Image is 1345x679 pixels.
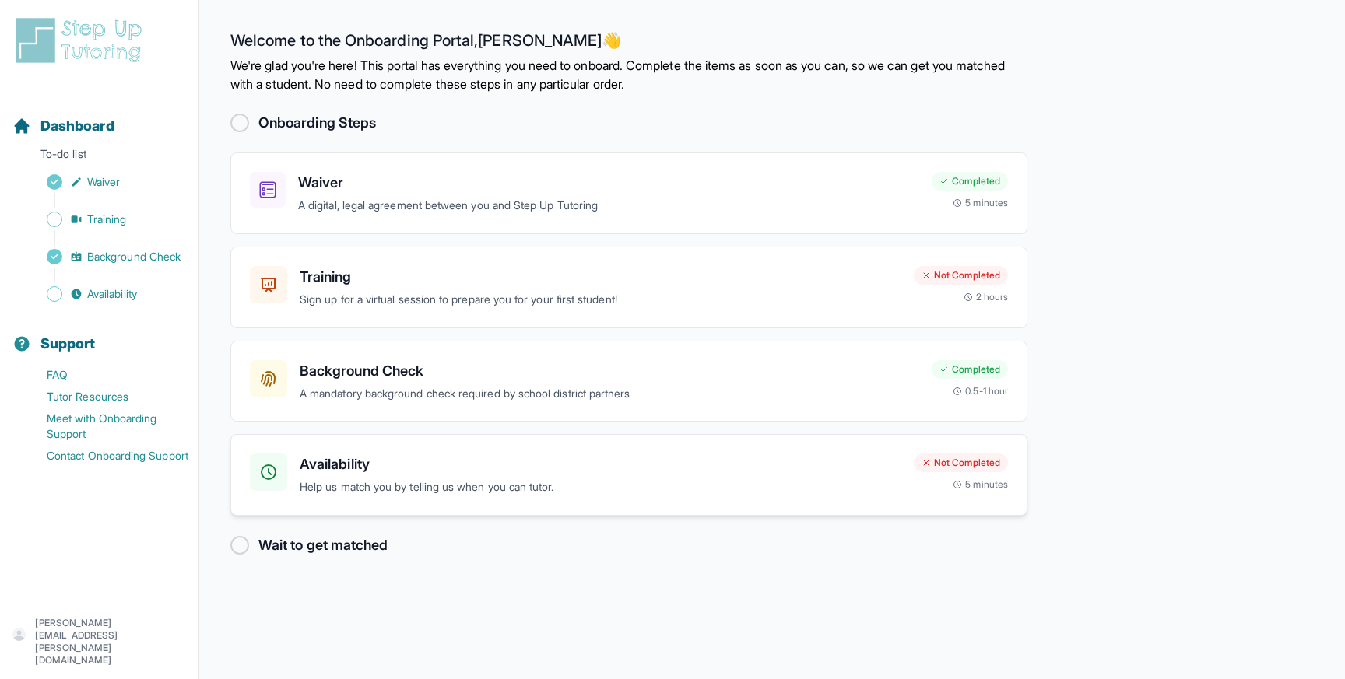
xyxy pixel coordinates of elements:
button: [PERSON_NAME][EMAIL_ADDRESS][PERSON_NAME][DOMAIN_NAME] [12,617,186,667]
span: Availability [87,286,137,302]
h2: Onboarding Steps [258,112,376,134]
a: Contact Onboarding Support [12,445,198,467]
a: AvailabilityHelp us match you by telling us when you can tutor.Not Completed5 minutes [230,434,1027,516]
button: Dashboard [6,90,192,143]
span: Training [87,212,127,227]
span: Waiver [87,174,120,190]
p: A digital, legal agreement between you and Step Up Tutoring [298,197,919,215]
a: Tutor Resources [12,386,198,408]
button: Support [6,308,192,361]
a: Background Check [12,246,198,268]
a: Training [12,208,198,230]
a: Dashboard [12,115,114,137]
div: Completed [932,360,1008,379]
h3: Training [300,266,901,288]
a: FAQ [12,364,198,386]
h3: Background Check [300,360,919,382]
a: WaiverA digital, legal agreement between you and Step Up TutoringCompleted5 minutes [230,152,1027,234]
a: Meet with Onboarding Support [12,408,198,445]
h3: Availability [300,453,901,475]
h3: Waiver [298,172,919,194]
p: Help us match you by telling us when you can tutor. [300,478,901,496]
h2: Welcome to the Onboarding Portal, [PERSON_NAME] 👋 [230,31,1027,56]
p: [PERSON_NAME][EMAIL_ADDRESS][PERSON_NAME][DOMAIN_NAME] [35,617,186,667]
div: 2 hours [964,291,1009,303]
p: To-do list [6,146,192,168]
p: A mandatory background check required by school district partners [300,385,919,403]
p: We're glad you're here! This portal has everything you need to onboard. Complete the items as soo... [230,56,1027,93]
p: Sign up for a virtual session to prepare you for your first student! [300,291,901,309]
img: logo [12,16,151,65]
a: Availability [12,283,198,305]
span: Support [40,333,96,355]
div: Not Completed [914,266,1008,285]
div: 5 minutes [953,478,1008,491]
h2: Wait to get matched [258,534,388,556]
a: TrainingSign up for a virtual session to prepare you for your first student!Not Completed2 hours [230,247,1027,328]
div: Not Completed [914,453,1008,472]
div: 0.5-1 hour [953,385,1008,397]
a: Background CheckA mandatory background check required by school district partnersCompleted0.5-1 hour [230,341,1027,422]
span: Background Check [87,249,181,264]
span: Dashboard [40,115,114,137]
div: Completed [932,172,1008,191]
a: Waiver [12,171,198,193]
div: 5 minutes [953,197,1008,209]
